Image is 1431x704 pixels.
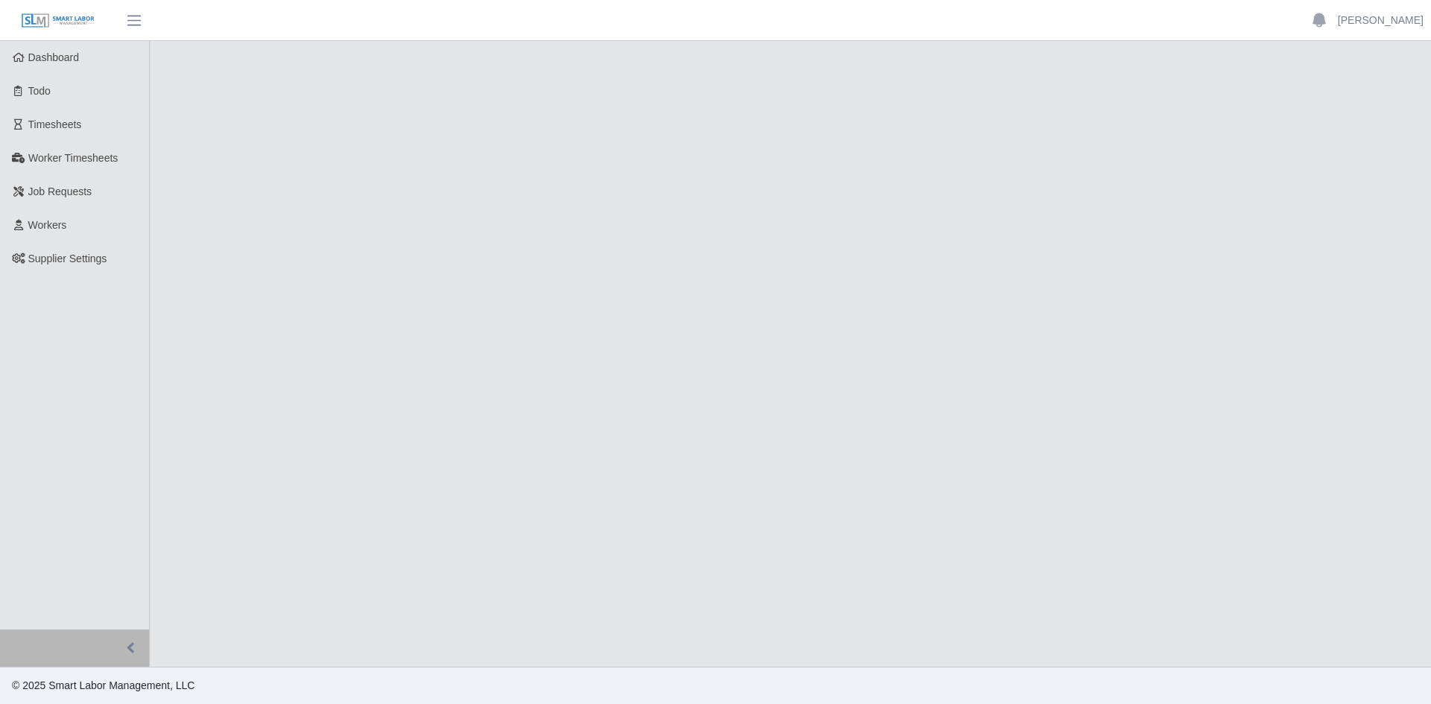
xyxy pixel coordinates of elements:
[28,185,92,197] span: Job Requests
[28,219,67,231] span: Workers
[28,85,51,97] span: Todo
[21,13,95,29] img: SLM Logo
[1338,13,1424,28] a: [PERSON_NAME]
[12,679,195,691] span: © 2025 Smart Labor Management, LLC
[28,152,118,164] span: Worker Timesheets
[28,118,82,130] span: Timesheets
[28,253,107,264] span: Supplier Settings
[28,51,80,63] span: Dashboard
